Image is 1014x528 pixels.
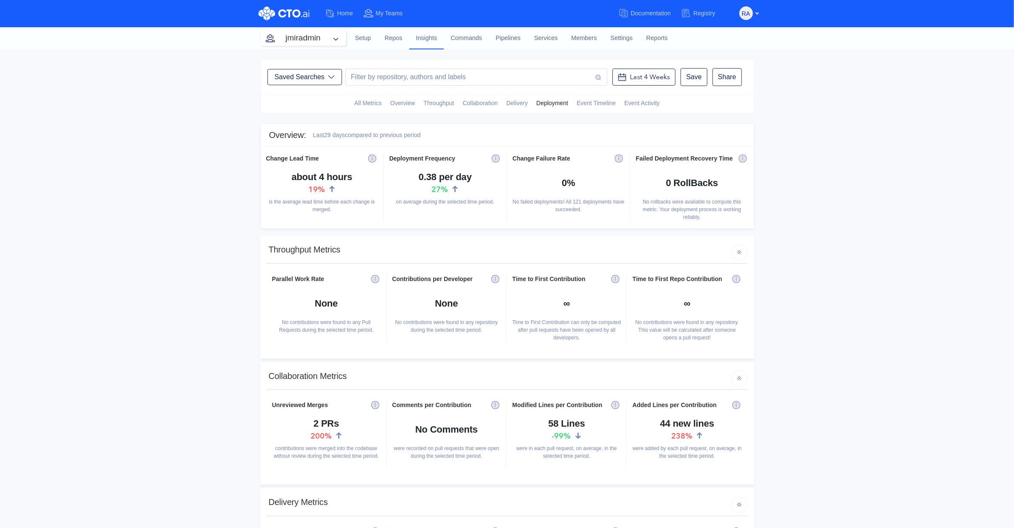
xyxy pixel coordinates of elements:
a: My Teams [363,6,413,21]
span: Registry [693,10,715,17]
h4: 0% [513,170,625,196]
button: Saved Searches [267,69,342,85]
span: Throughput [424,99,454,108]
div: Filter by repository, authors and labels [348,72,466,82]
div: No contributions were found in any repository. This value will be calculated after someone opens ... [632,316,741,341]
a: Commands [444,27,489,50]
img: arrow_icon_up.svg [731,496,748,514]
button: Share [712,68,742,86]
button: Last 4 Weeks [612,69,675,86]
h3: Overview : [269,129,306,141]
div: No failed deployments! All 121 deployments have succeeded. [513,196,625,213]
span: All Metrics [354,99,382,108]
div: Time to First Contribution [512,275,610,284]
span: Event Timeline [577,99,616,108]
h4: ∞ [632,291,741,316]
a: Pipelines [489,27,527,50]
span: 238 % [671,431,692,442]
div: Modified Lines per Contribution [512,401,610,410]
div: is the average lead time before each change is merged. [266,196,378,213]
a: Services [527,27,564,50]
div: contributions were merged into the codebase without review during the selected time period. [272,442,381,460]
span: Overview [390,99,415,108]
h4: 0 RollBacks [636,170,748,196]
div: Time to First Repo Contribution [632,275,731,284]
div: on average during the selected time period. [389,196,501,206]
a: Home [325,6,363,21]
div: Failed Deployment Recovery Time [636,154,738,163]
span: Event Activity [624,99,660,108]
span: Documentation [631,10,671,17]
div: Deployment Frequency [389,154,491,163]
img: arrow_icon_up.svg [731,370,748,387]
span: Collaboration [462,99,498,108]
a: Settings [603,27,639,50]
div: were recorded on pull requests that were open during the selected time period. [392,442,501,460]
h3: Throughput Metrics [269,244,341,255]
div: Change Lead Time [266,154,368,163]
span: 200 % [310,431,332,442]
div: were in each pull request, on average, in the selected time period. [512,442,621,460]
button: Save [681,68,707,86]
a: Registry [681,6,725,21]
h4: 58 Lines [512,417,621,430]
h4: None [272,291,381,316]
h4: 0.38 per day [389,170,501,184]
span: Home [337,10,353,17]
h4: about 4 hours [266,170,378,184]
img: CTO.ai Logo [259,6,310,20]
h4: None [392,291,501,316]
div: Comments per Contribution [392,401,490,410]
a: Repos [378,27,409,50]
a: Insights [409,27,444,49]
h4: ∞ [512,291,621,316]
h4: No Comments [392,417,501,442]
div: No contributions were found in any Pull Requests during the selected time period. [272,316,381,334]
div: Contributions per Developer [392,275,490,284]
div: Time to First Contribution can only be computed after pull requests have been opened by all devel... [512,316,621,341]
div: Saved Searches [275,72,325,82]
a: Documentation [618,6,681,21]
a: Members [565,27,604,50]
span: Delivery [506,99,528,108]
span: 27 % [431,184,448,195]
button: jmiradmin [261,31,346,46]
div: No rollbacks were available to compute this metric. Your deployment process is working reliably. [636,196,748,221]
div: Unreviewed Merges [272,401,370,410]
div: Added Lines per Contribution [632,401,731,410]
span: Deployment [536,99,568,108]
div: No contributions were found in any repository during the selected time period. [392,316,501,334]
span: -99 % [552,431,571,442]
div: Parallel Work Rate [272,275,370,284]
button: RA [739,6,753,20]
h3: Collaboration Metrics [269,370,347,382]
div: were added by each pull request, on average, in the selected time period. [632,442,741,460]
a: Reports [639,27,674,50]
h4: 44 new lines [632,417,741,430]
div: Last 29 days compared to previous period [313,131,421,140]
h4: 2 PRs [272,417,381,430]
img: arrow_icon_up.svg [731,244,748,261]
span: RA [742,7,750,20]
span: My Teams [376,10,403,17]
span: 19 % [308,184,325,195]
div: Change Failure Rate [513,154,614,163]
a: Setup [348,27,378,50]
h3: Delivery Metrics [269,496,328,508]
